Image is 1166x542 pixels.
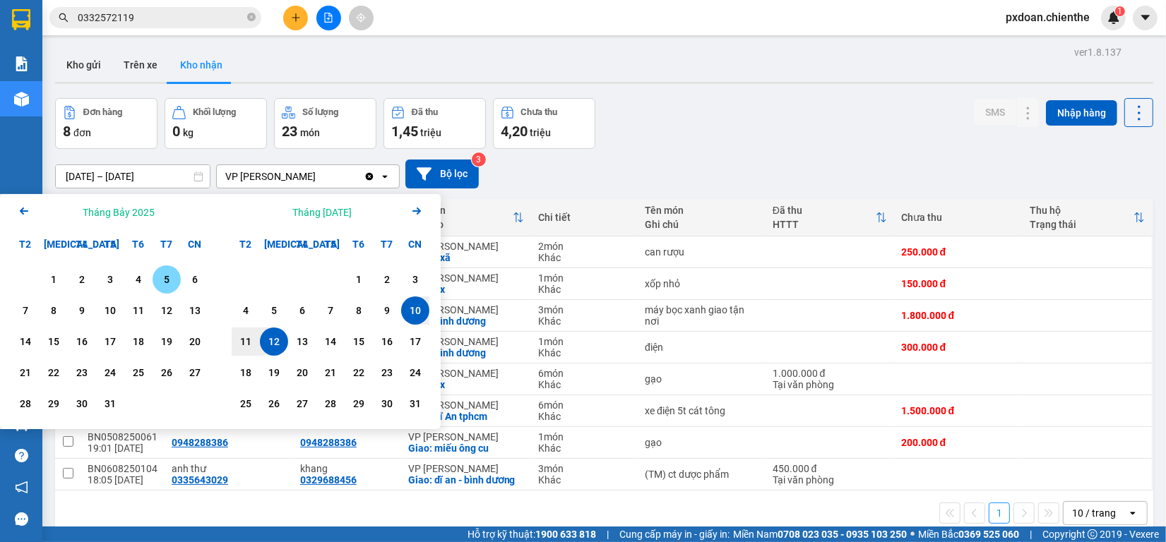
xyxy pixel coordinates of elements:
span: message [15,512,28,526]
div: Choose Thứ Năm, tháng 07 24 2025. It's available. [96,359,124,387]
div: T5 [96,230,124,258]
div: VP [PERSON_NAME] [408,463,524,474]
div: ver 1.8.137 [1074,44,1122,60]
strong: 0708 023 035 - 0935 103 250 [778,529,907,540]
div: 24 [405,364,425,381]
div: HTTT [773,219,876,230]
div: 18 [236,364,256,381]
div: gạo [645,437,759,448]
div: 23 [377,364,397,381]
div: Choose Thứ Hai, tháng 08 25 2025. It's available. [232,390,260,418]
div: Choose Thứ Năm, tháng 08 14 2025. It's available. [316,327,345,356]
span: question-circle [15,449,28,462]
span: triệu [420,127,441,138]
div: Selected end date. Thứ Ba, tháng 08 12 2025. It's available. [260,327,288,356]
div: Khác [538,474,631,486]
div: Choose Chủ Nhật, tháng 08 17 2025. It's available. [401,327,429,356]
div: Choose Thứ Bảy, tháng 07 19 2025. It's available. [153,327,181,356]
div: Choose Thứ Sáu, tháng 07 18 2025. It's available. [124,327,153,356]
div: Choose Thứ Tư, tháng 08 20 2025. It's available. [288,359,316,387]
div: Choose Thứ Hai, tháng 08 4 2025. It's available. [232,296,260,325]
div: Choose Thứ Năm, tháng 07 3 2025. It's available. [96,265,124,294]
div: 0948288386 [300,437,357,448]
div: VP nhận [408,205,513,216]
div: Choose Thứ Sáu, tháng 08 8 2025. It's available. [345,296,373,325]
span: triệu [530,127,551,138]
div: 3 [405,271,425,288]
div: Giao: dĩ an - bình dương [408,474,524,486]
span: caret-down [1139,11,1152,24]
div: 24 [100,364,120,381]
div: 1 món [538,431,631,442]
div: Giao: 4x [408,284,524,295]
span: Miền Nam [733,526,907,542]
div: ĐC giao [408,219,513,230]
button: Next month. [408,203,425,222]
div: T7 [373,230,401,258]
div: T7 [153,230,181,258]
button: Bộ lọc [405,159,479,188]
span: notification [15,481,28,494]
div: Khác [538,411,631,422]
div: 19 [264,364,284,381]
div: 0329688456 [300,474,357,486]
div: Choose Chủ Nhật, tháng 08 24 2025. It's available. [401,359,429,387]
span: Miền Bắc [918,526,1019,542]
div: Giao: bình dương [408,315,524,327]
span: món [300,127,320,138]
div: Tại văn phòng [773,474,887,486]
button: plus [283,6,308,30]
div: 3 món [538,463,631,474]
div: xốp nhỏ [645,278,759,289]
div: máy bọc xanh giao tận nơi [645,304,759,327]
div: Choose Thứ Hai, tháng 07 28 2025. It's available. [11,390,40,418]
div: 7 [321,302,340,319]
div: Tên món [645,205,759,216]
span: 4,20 [501,123,528,140]
div: Giao: miếu ông cu [408,442,524,454]
div: 10 [405,302,425,319]
div: 21 [321,364,340,381]
div: Choose Thứ Bảy, tháng 07 5 2025. It's available. [153,265,181,294]
button: Trên xe [112,48,169,82]
div: Choose Chủ Nhật, tháng 08 31 2025. It's available. [401,390,429,418]
div: 6 [292,302,312,319]
div: 20 [292,364,312,381]
svg: Clear value [364,171,375,182]
span: kg [183,127,194,138]
div: (TM) ct dược phẩm [645,469,759,480]
div: 3 [100,271,120,288]
div: 250.000 đ [901,246,1016,258]
div: Selected start date. Chủ Nhật, tháng 08 10 2025. It's available. [401,296,429,325]
button: Số lượng23món [274,98,376,149]
div: Choose Thứ Sáu, tháng 07 25 2025. It's available. [124,359,153,387]
div: 12 [157,302,177,319]
div: 16 [377,333,397,350]
div: 22 [349,364,369,381]
div: Chi tiết [538,212,631,223]
th: Toggle SortBy [401,199,531,236]
button: aim [349,6,374,30]
button: caret-down [1133,6,1158,30]
button: Kho gửi [55,48,112,82]
svg: Arrow Left [16,203,32,219]
div: Choose Thứ Ba, tháng 07 15 2025. It's available. [40,327,68,356]
button: Đã thu1,45 triệu [383,98,486,149]
input: Selected VP Hồ Chí Minh. [317,169,319,183]
div: Choose Thứ Năm, tháng 07 10 2025. It's available. [96,296,124,325]
div: 30 [72,395,92,412]
div: 13 [292,333,312,350]
div: Choose Thứ Sáu, tháng 07 11 2025. It's available. [124,296,153,325]
div: Ghi chú [645,219,759,230]
input: Select a date range. [56,165,210,188]
div: Choose Thứ Sáu, tháng 08 22 2025. It's available. [345,359,373,387]
div: Choose Thứ Năm, tháng 08 7 2025. It's available. [316,296,345,325]
div: VP [PERSON_NAME] [408,399,524,411]
div: Choose Thứ Ba, tháng 08 19 2025. It's available. [260,359,288,387]
div: Khác [538,284,631,295]
div: Choose Chủ Nhật, tháng 07 27 2025. It's available. [181,359,209,387]
div: 3 món [538,304,631,315]
div: VP [PERSON_NAME] [225,169,316,183]
div: Đã thu [412,107,438,117]
div: Choose Thứ Bảy, tháng 08 9 2025. It's available. [373,296,401,325]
